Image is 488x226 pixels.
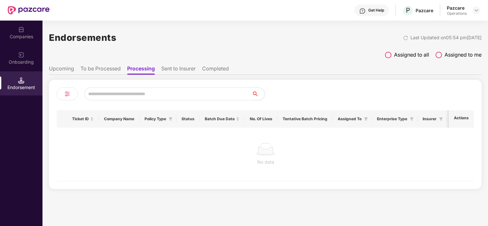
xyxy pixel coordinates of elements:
img: svg+xml;base64,PHN2ZyB3aWR0aD0iMjAiIGhlaWdodD0iMjAiIHZpZXdCb3g9IjAgMCAyMCAyMCIgZmlsbD0ibm9uZSIgeG... [18,52,24,58]
div: No data [62,158,469,166]
th: Status [176,110,200,128]
th: No. Of Lives [245,110,277,128]
div: Operations [447,11,467,16]
span: filter [167,115,174,123]
th: Batch Due Date [200,110,245,128]
th: Actions [449,110,474,128]
img: svg+xml;base64,PHN2ZyBpZD0iRHJvcGRvd24tMzJ4MzIiIHhtbG5zPSJodHRwOi8vd3d3LnczLm9yZy8yMDAwL3N2ZyIgd2... [474,8,479,13]
div: Last Updated on 05:54 pm[DATE] [410,34,482,41]
span: Policy Type [145,116,166,122]
span: filter [363,115,369,123]
th: Tentative Batch Pricing [277,110,333,128]
h1: Endorsements [49,31,116,45]
img: svg+xml;base64,PHN2ZyBpZD0iQ29tcGFuaWVzIiB4bWxucz0iaHR0cDovL3d3dy53My5vcmcvMjAwMC9zdmciIHdpZHRoPS... [18,26,24,33]
span: Ticket ID [72,116,89,122]
div: Pazcare [416,7,433,14]
span: Assigned to all [394,51,429,59]
li: Sent to Insurer [161,65,196,75]
span: Enterprise Type [377,116,407,122]
img: svg+xml;base64,PHN2ZyBpZD0iUmVsb2FkLTMyeDMyIiB4bWxucz0iaHR0cDovL3d3dy53My5vcmcvMjAwMC9zdmciIHdpZH... [403,35,408,41]
li: Completed [202,65,229,75]
th: Company Name [99,110,139,128]
span: filter [408,115,415,123]
span: filter [410,117,414,121]
div: Pazcare [447,5,467,11]
span: Batch Due Date [205,116,235,122]
span: search [251,91,265,96]
li: Processing [127,65,155,75]
th: Ticket ID [67,110,99,128]
span: Insurer [423,116,436,122]
img: New Pazcare Logo [8,6,50,14]
li: Upcoming [49,65,74,75]
img: svg+xml;base64,PHN2ZyB4bWxucz0iaHR0cDovL3d3dy53My5vcmcvMjAwMC9zdmciIHdpZHRoPSIyNCIgaGVpZ2h0PSIyNC... [63,90,71,98]
span: P [406,6,410,14]
span: filter [438,115,444,123]
img: svg+xml;base64,PHN2ZyB3aWR0aD0iMTQuNSIgaGVpZ2h0PSIxNC41IiB2aWV3Qm94PSIwIDAgMTYgMTYiIGZpbGw9Im5vbm... [18,77,24,84]
span: filter [439,117,443,121]
li: To be Processed [80,65,121,75]
img: svg+xml;base64,PHN2ZyBpZD0iSGVscC0zMngzMiIgeG1sbnM9Imh0dHA6Ly93d3cudzMub3JnLzIwMDAvc3ZnIiB3aWR0aD... [359,8,366,14]
span: Assigned to me [445,51,482,59]
span: filter [169,117,173,121]
button: search [251,87,265,100]
span: Assigned To [338,116,361,122]
span: filter [364,117,368,121]
div: Get Help [368,8,384,13]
